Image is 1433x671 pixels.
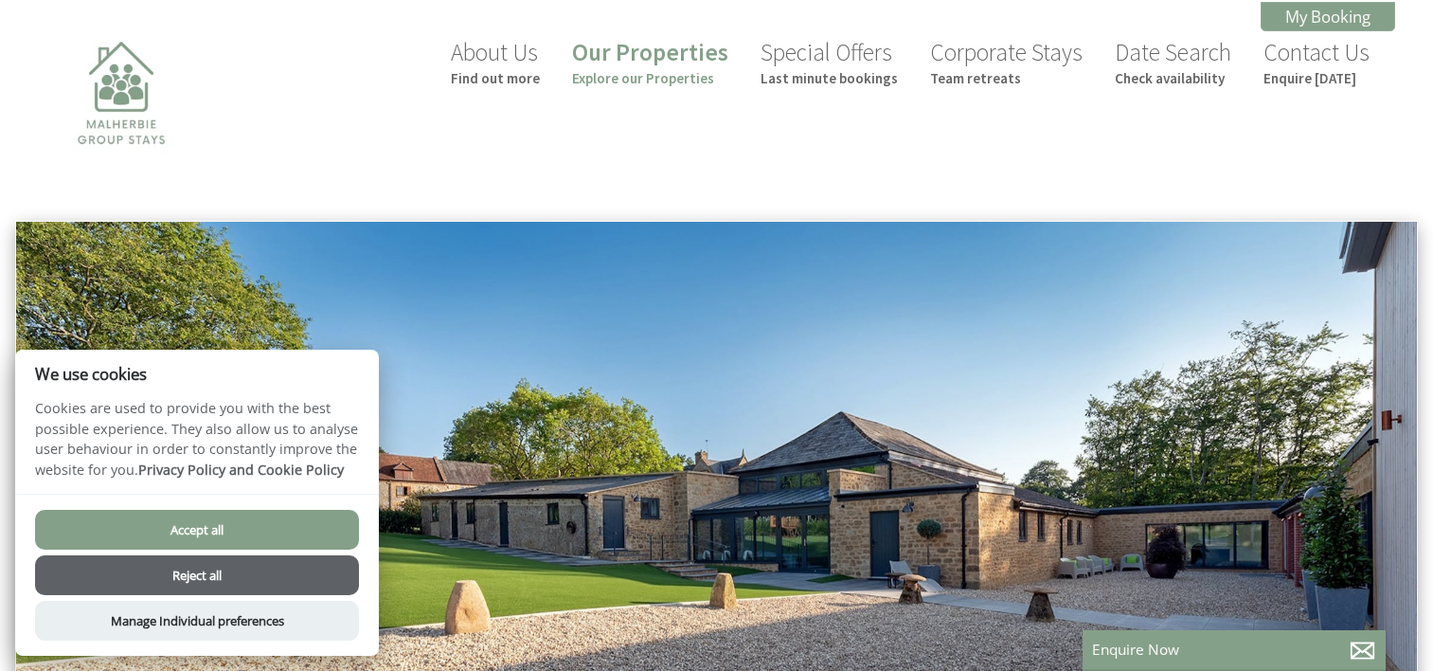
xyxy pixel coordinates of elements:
[35,555,359,595] button: Reject all
[1261,2,1395,31] a: My Booking
[35,601,359,641] button: Manage Individual preferences
[15,398,379,494] p: Cookies are used to provide you with the best possible experience. They also allow us to analyse ...
[930,37,1083,87] a: Corporate StaysTeam retreats
[1263,69,1370,87] small: Enquire [DATE]
[761,69,898,87] small: Last minute bookings
[451,37,540,87] a: About UsFind out more
[1115,37,1231,87] a: Date SearchCheck availability
[1263,37,1370,87] a: Contact UsEnquire [DATE]
[27,29,216,219] img: Malherbie Group Stays
[572,69,728,87] small: Explore our Properties
[15,365,379,383] h2: We use cookies
[451,69,540,87] small: Find out more
[1092,640,1376,660] p: Enquire Now
[930,69,1083,87] small: Team retreats
[138,461,344,479] a: Privacy Policy and Cookie Policy
[572,37,728,87] a: Our PropertiesExplore our Properties
[761,37,898,87] a: Special OffersLast minute bookings
[35,510,359,550] button: Accept all
[1115,69,1231,87] small: Check availability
